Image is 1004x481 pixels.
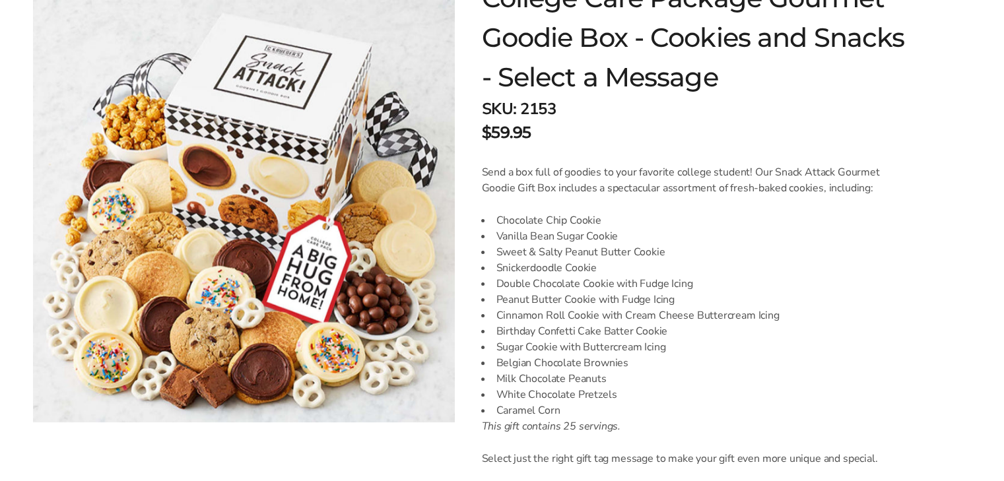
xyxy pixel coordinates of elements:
[481,323,906,339] li: Birthday Confetti Cake Batter Cookie
[481,121,531,144] p: $59.95
[481,98,516,119] strong: SKU:
[481,228,906,244] li: Vanilla Bean Sugar Cookie
[481,276,906,292] li: Double Chocolate Cookie with Fudge Icing
[481,371,906,387] li: Milk Chocolate Peanuts
[481,212,906,228] li: Chocolate Chip Cookie
[481,387,906,402] li: White Chocolate Pretzels
[481,244,906,260] li: Sweet & Salty Peanut Butter Cookie
[481,402,906,418] li: Caramel Corn
[481,307,906,323] li: Cinnamon Roll Cookie with Cream Cheese Buttercream Icing
[481,164,906,196] p: Send a box full of goodies to your favorite college student! Our Snack Attack Gourmet Goodie Gift...
[481,292,906,307] li: Peanut Butter Cookie with Fudge Icing
[520,98,556,119] span: 2153
[481,339,906,355] li: Sugar Cookie with Buttercream Icing
[481,419,620,433] em: This gift contains 25 servings.
[481,451,906,466] p: Select just the right gift tag message to make your gift even more unique and special.
[481,355,906,371] li: Belgian Chocolate Brownies
[481,260,906,276] li: Snickerdoodle Cookie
